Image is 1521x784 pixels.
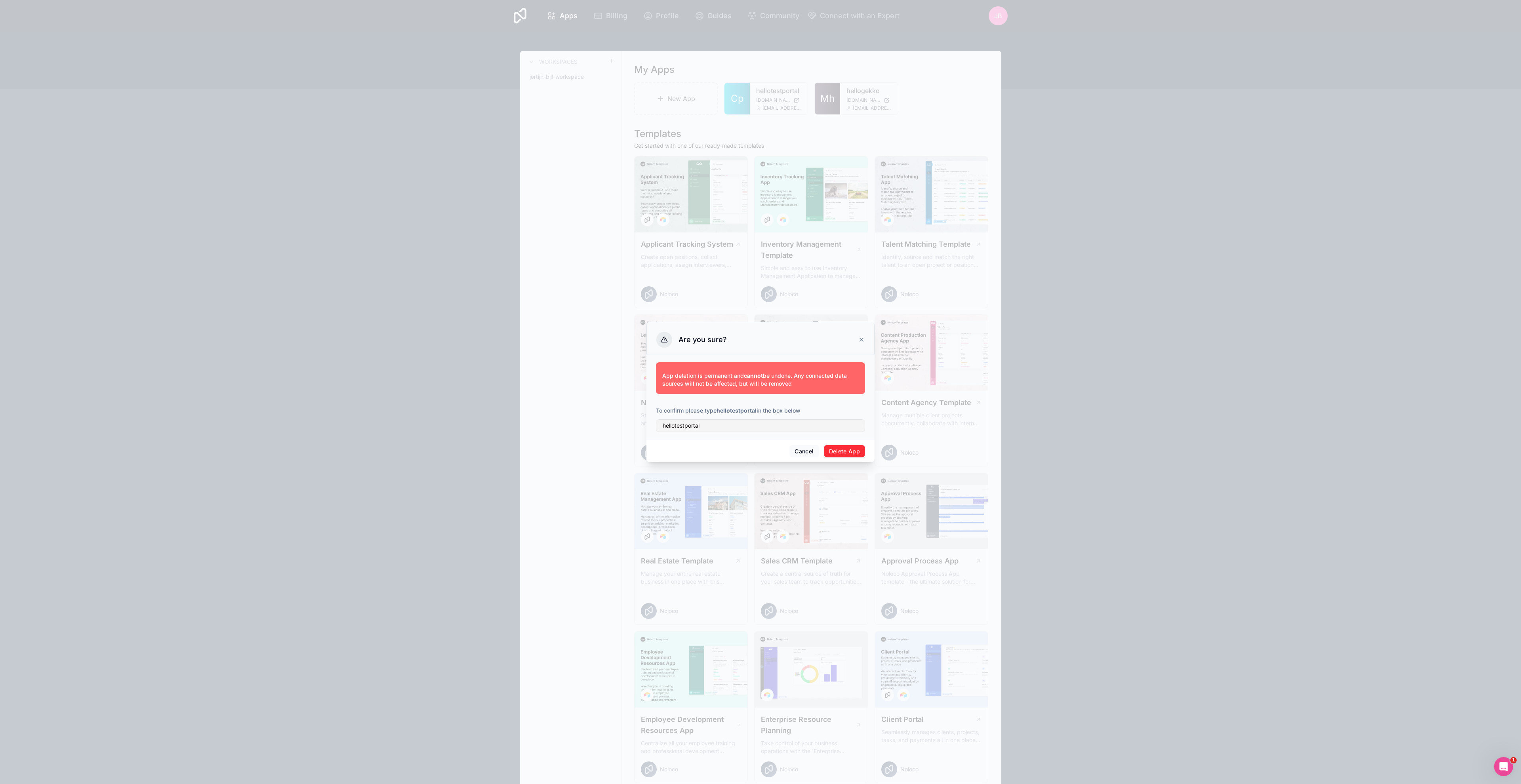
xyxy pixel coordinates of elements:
[824,445,865,458] button: Delete App
[656,419,865,432] input: hellotestportal
[662,372,859,388] p: App deletion is permanent and be undone. Any connected data sources will not be affected, but wil...
[1510,757,1517,763] span: 1
[789,445,819,458] button: Cancel
[656,407,865,415] p: To confirm please type in the box below
[679,335,727,344] h3: Are you sure?
[744,372,763,379] strong: cannot
[1494,757,1513,776] iframe: Intercom live chat
[717,407,757,414] strong: hellotestportal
